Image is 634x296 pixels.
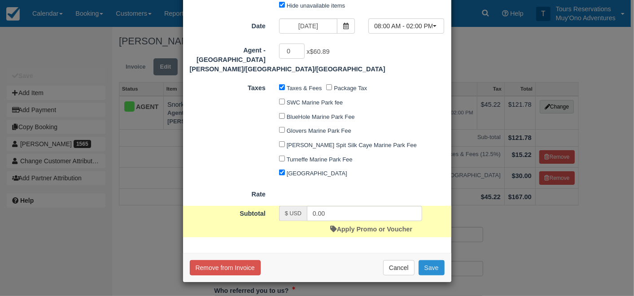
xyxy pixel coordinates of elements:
button: Remove from Invoice [190,260,261,275]
label: Rate [183,187,272,199]
span: $60.89 [310,48,330,56]
label: Glovers Marine Park Fee [287,127,351,134]
label: Date [183,18,272,31]
a: Apply Promo or Voucher [331,226,412,233]
label: Package Tax [334,85,367,91]
input: Agent - San Pedro/Belize City/Caye Caulker [279,44,305,59]
label: Agent - San Pedro/Belize City/Caye Caulker [183,43,272,74]
label: BlueHole Marine Park Fee [287,113,355,120]
label: [GEOGRAPHIC_DATA] [287,170,347,177]
label: Hide unavailable items [287,2,345,9]
label: SWC Marine Park fee [287,99,343,106]
label: Turneffe Marine Park Fee [287,156,353,163]
button: 08:00 AM - 02:00 PM [368,18,444,34]
span: x [306,48,329,56]
button: Save [419,260,445,275]
button: Cancel [383,260,415,275]
small: $ USD [285,210,302,217]
label: Taxes [183,80,272,93]
label: [PERSON_NAME] Spit Silk Caye Marine Park Fee [287,142,417,148]
span: 08:00 AM - 02:00 PM [374,22,433,30]
label: Taxes & Fees [287,85,322,91]
label: Subtotal [183,206,272,218]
